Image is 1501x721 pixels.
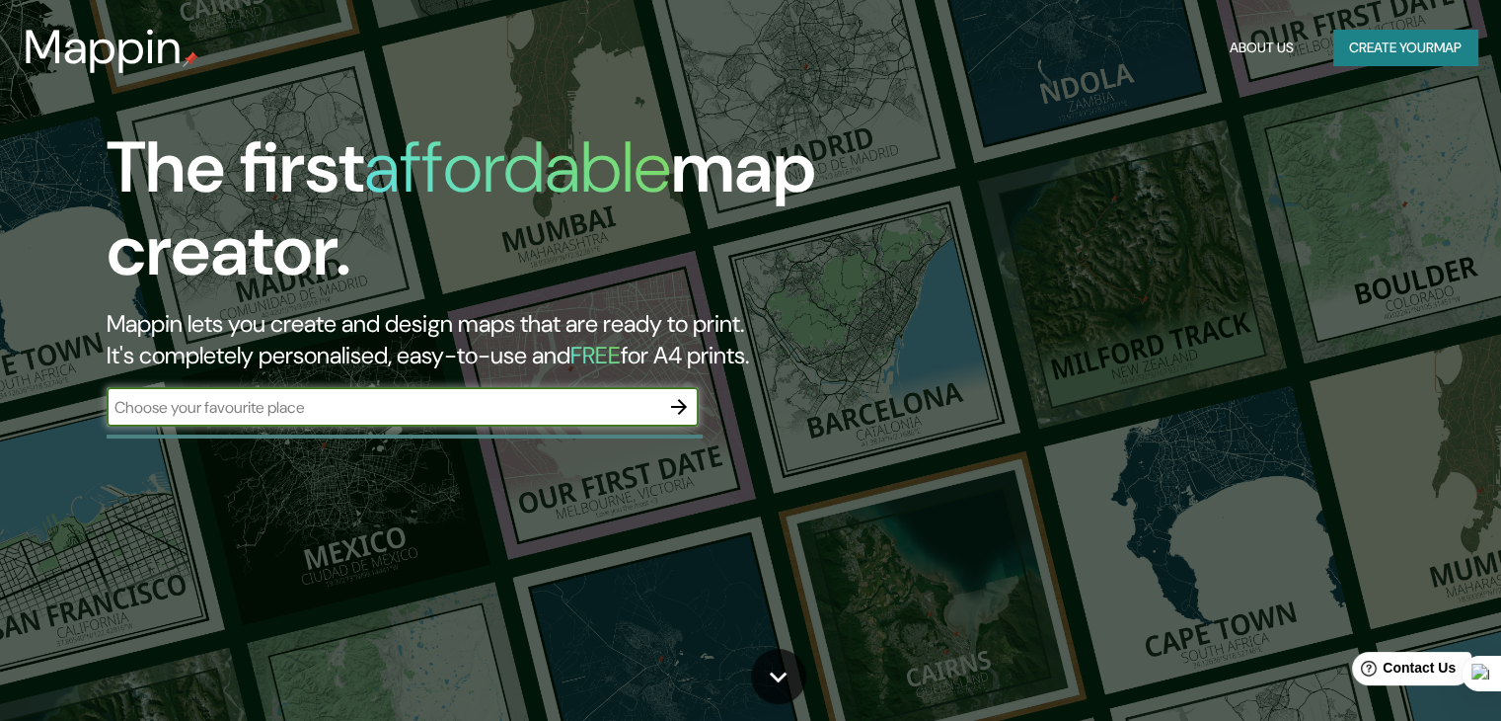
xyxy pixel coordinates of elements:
[107,126,858,308] h1: The first map creator.
[107,396,659,419] input: Choose your favourite place
[1333,30,1477,66] button: Create yourmap
[1325,644,1479,699] iframe: Help widget launcher
[183,51,198,67] img: mappin-pin
[24,20,183,75] h3: Mappin
[364,121,671,213] h1: affordable
[107,308,858,371] h2: Mappin lets you create and design maps that are ready to print. It's completely personalised, eas...
[570,340,621,370] h5: FREE
[1222,30,1302,66] button: About Us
